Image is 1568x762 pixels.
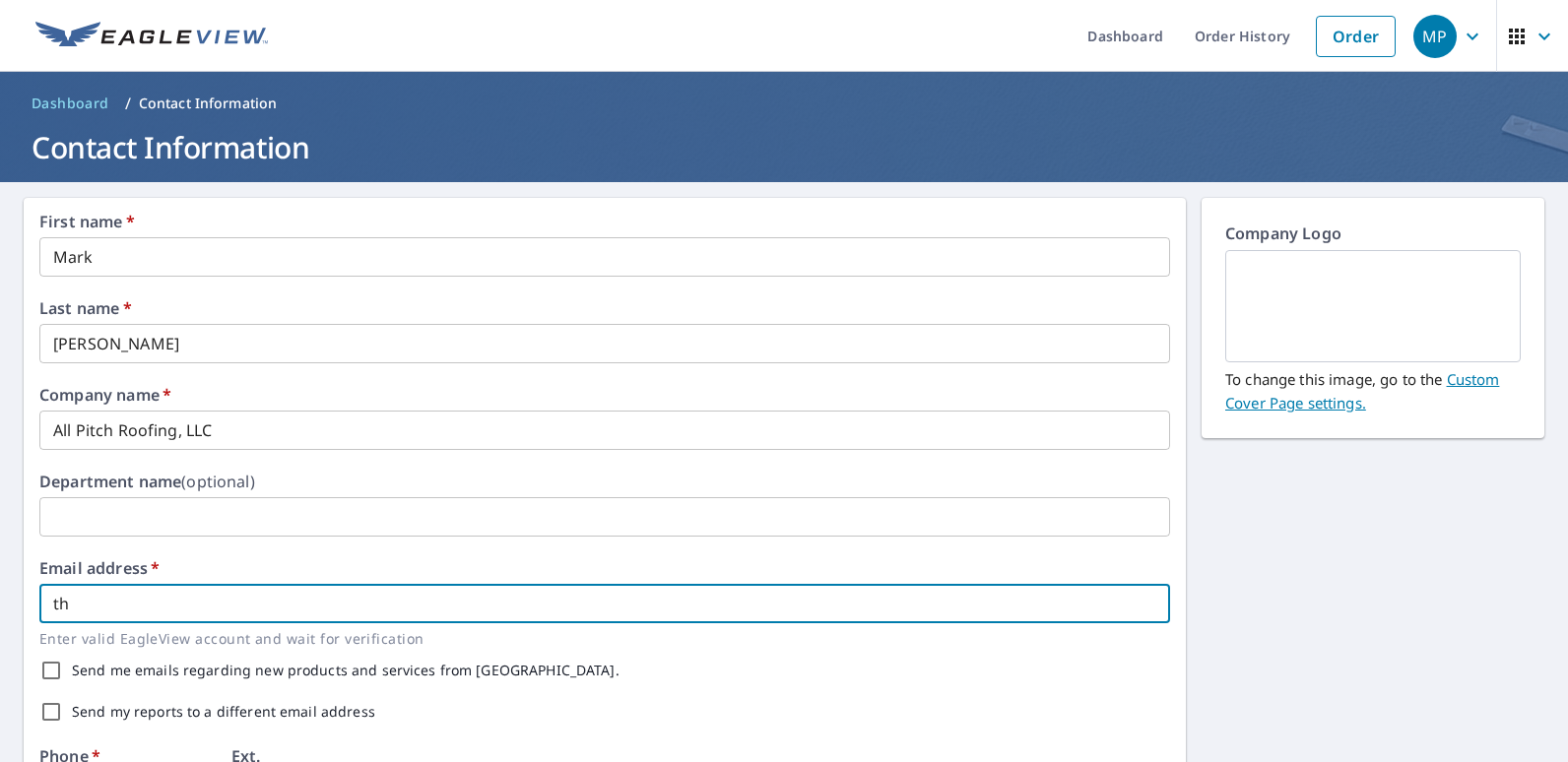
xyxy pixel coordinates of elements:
[1225,222,1521,250] p: Company Logo
[72,664,620,677] label: Send me emails regarding new products and services from [GEOGRAPHIC_DATA].
[39,627,1156,650] p: Enter valid EagleView account and wait for verification
[39,474,255,489] label: Department name
[32,94,109,113] span: Dashboard
[39,300,132,316] label: Last name
[125,92,131,115] li: /
[39,560,160,576] label: Email address
[1249,253,1497,359] img: EmptyCustomerLogo.png
[72,705,375,719] label: Send my reports to a different email address
[1413,15,1457,58] div: MP
[1225,362,1521,414] p: To change this image, go to the
[24,127,1544,167] h1: Contact Information
[1316,16,1396,57] a: Order
[139,94,278,113] p: Contact Information
[35,22,268,51] img: EV Logo
[39,214,135,229] label: First name
[24,88,1544,119] nav: breadcrumb
[39,387,171,403] label: Company name
[181,471,255,492] b: (optional)
[24,88,117,119] a: Dashboard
